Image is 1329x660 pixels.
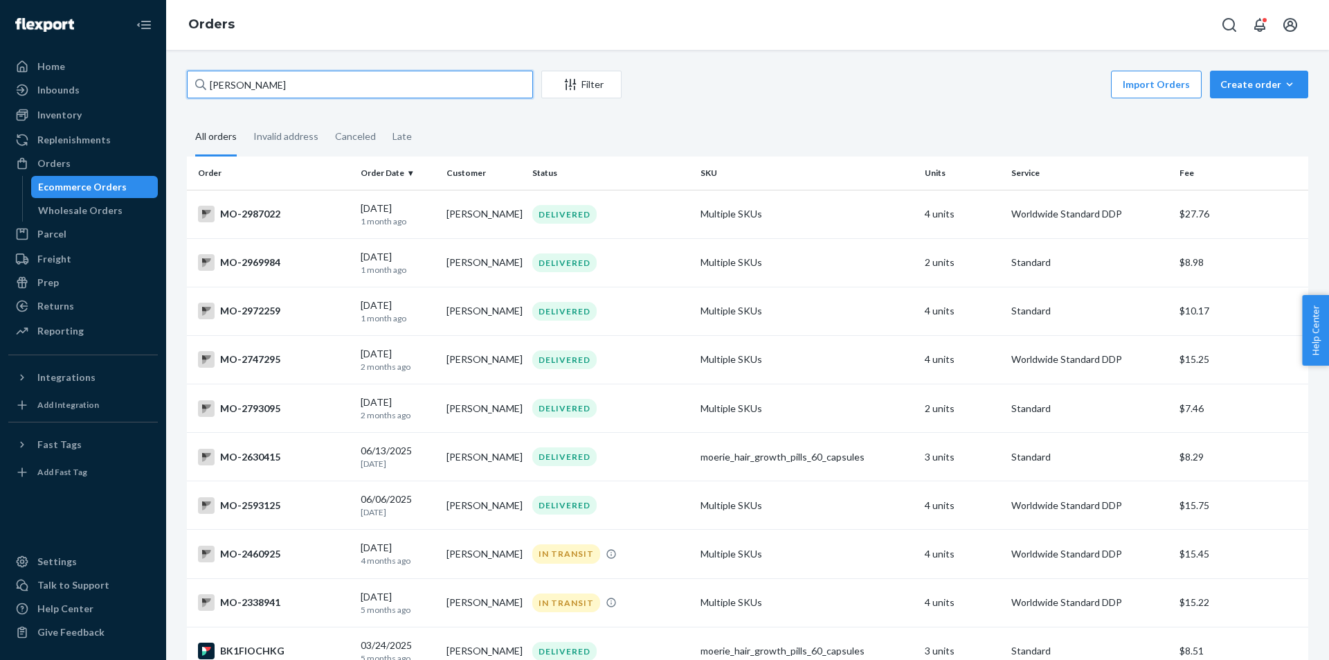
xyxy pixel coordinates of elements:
a: Freight [8,248,158,270]
button: Help Center [1302,295,1329,366]
p: Standard [1011,402,1168,416]
div: BK1FIOCHKG [198,643,350,659]
th: SKU [695,157,919,190]
td: [PERSON_NAME] [441,433,527,481]
a: Help Center [8,598,158,620]
a: Orders [8,152,158,175]
div: [DATE] [361,298,435,324]
td: $27.76 [1174,190,1308,238]
div: IN TRANSIT [532,544,600,563]
div: DELIVERED [532,302,597,321]
p: 1 month ago [361,312,435,324]
td: $10.17 [1174,287,1308,335]
p: Standard [1011,256,1168,269]
div: [DATE] [361,202,435,227]
p: Standard [1011,450,1168,464]
div: Invalid address [253,118,318,154]
td: [PERSON_NAME] [441,287,527,335]
a: Add Fast Tag [8,461,158,483]
div: Inventory [37,108,82,122]
div: MO-2460925 [198,546,350,562]
td: [PERSON_NAME] [441,578,527,627]
div: [DATE] [361,347,435,373]
button: Give Feedback [8,621,158,643]
div: Parcel [37,227,66,241]
div: Settings [37,555,77,569]
div: MO-2630415 [198,449,350,465]
input: Search orders [187,71,533,98]
td: Multiple SKUs [695,335,919,384]
p: 1 month ago [361,264,435,276]
th: Status [527,157,695,190]
ol: breadcrumbs [177,5,246,45]
div: MO-2747295 [198,351,350,368]
td: [PERSON_NAME] [441,481,527,530]
button: Filter [541,71,622,98]
td: Multiple SKUs [695,238,919,287]
td: $15.75 [1174,481,1308,530]
p: Worldwide Standard DDP [1011,547,1168,561]
div: moerie_hair_growth_pills_60_capsules [700,644,914,658]
p: [DATE] [361,506,435,518]
div: [DATE] [361,250,435,276]
td: 2 units [919,384,1005,433]
div: MO-2338941 [198,594,350,611]
p: 5 months ago [361,604,435,616]
div: [DATE] [361,541,435,567]
div: DELIVERED [532,496,597,515]
th: Order Date [355,157,441,190]
td: $8.29 [1174,433,1308,481]
button: Create order [1210,71,1308,98]
div: Freight [37,252,71,266]
td: $8.98 [1174,238,1308,287]
a: Home [8,55,158,78]
div: Wholesale Orders [38,204,123,217]
p: Standard [1011,644,1168,658]
a: Prep [8,271,158,294]
div: DELIVERED [532,447,597,466]
td: 4 units [919,287,1005,335]
td: Multiple SKUs [695,384,919,433]
p: 1 month ago [361,215,435,227]
div: Give Feedback [37,625,105,639]
a: Inventory [8,104,158,126]
td: 4 units [919,190,1005,238]
td: [PERSON_NAME] [441,238,527,287]
div: Add Fast Tag [37,466,87,478]
td: [PERSON_NAME] [441,190,527,238]
p: Worldwide Standard DDP [1011,207,1168,221]
td: 2 units [919,238,1005,287]
div: Fast Tags [37,438,82,452]
td: [PERSON_NAME] [441,335,527,384]
div: Integrations [37,371,96,384]
div: Create order [1220,78,1298,91]
td: 3 units [919,433,1005,481]
td: $15.25 [1174,335,1308,384]
p: Worldwide Standard DDP [1011,353,1168,366]
div: DELIVERED [532,205,597,224]
div: Filter [542,78,621,91]
td: 4 units [919,481,1005,530]
td: Multiple SKUs [695,287,919,335]
th: Order [187,157,355,190]
button: Open notifications [1246,11,1274,39]
th: Service [1006,157,1174,190]
a: Talk to Support [8,574,158,596]
th: Fee [1174,157,1308,190]
a: Inbounds [8,79,158,101]
p: [DATE] [361,458,435,470]
a: Parcel [8,223,158,245]
button: Integrations [8,366,158,389]
td: [PERSON_NAME] [441,384,527,433]
div: 06/13/2025 [361,444,435,470]
div: MO-2969984 [198,254,350,271]
div: Returns [37,299,74,313]
div: moerie_hair_growth_pills_60_capsules [700,450,914,464]
div: Late [392,118,412,154]
button: Open account menu [1276,11,1304,39]
div: DELIVERED [532,350,597,369]
div: IN TRANSIT [532,594,600,612]
div: DELIVERED [532,253,597,272]
div: Customer [446,167,521,179]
